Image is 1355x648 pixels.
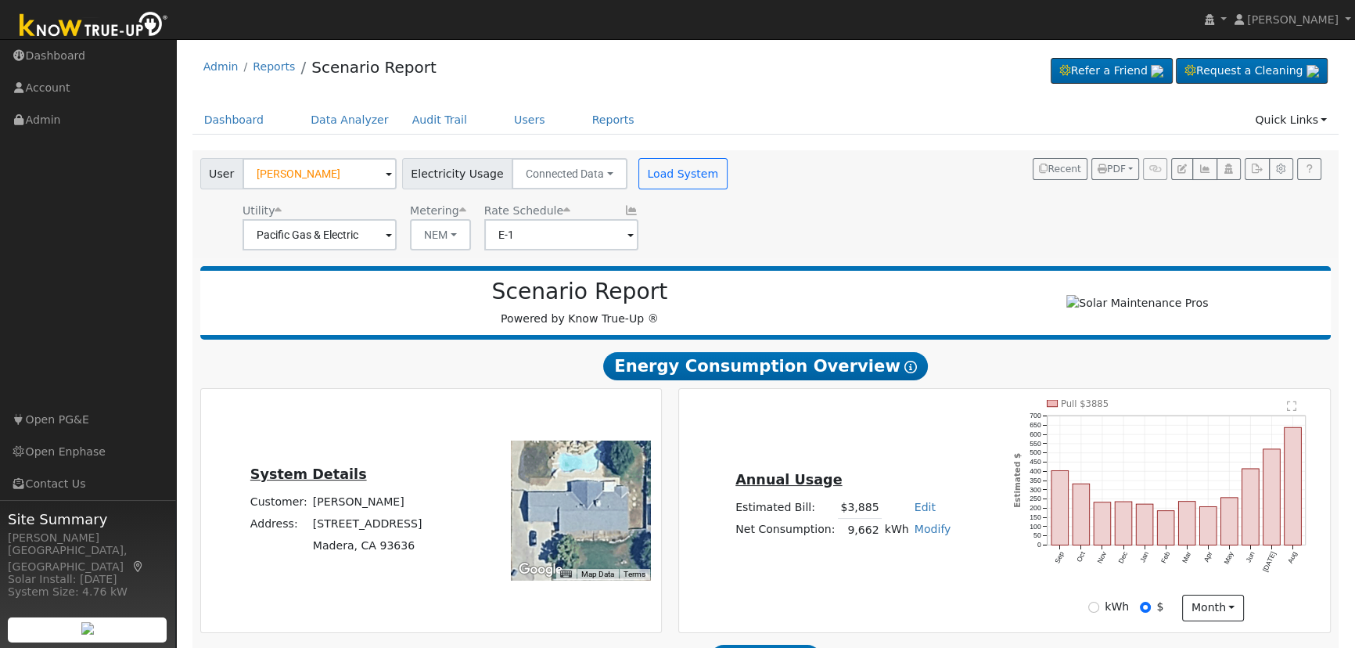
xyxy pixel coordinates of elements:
[515,560,566,580] img: Google
[915,501,936,513] a: Edit
[904,361,917,373] i: Show Help
[1030,458,1041,466] text: 450
[1030,467,1041,475] text: 400
[250,466,367,482] u: System Details
[1012,453,1021,508] text: Estimated $
[1243,106,1339,135] a: Quick Links
[1242,469,1260,545] rect: onclick=""
[243,203,397,219] div: Utility
[1261,550,1278,573] text: [DATE]
[1116,550,1129,565] text: Dec
[1030,449,1041,457] text: 500
[733,519,838,542] td: Net Consumption:
[1075,550,1087,563] text: Oct
[1178,502,1195,545] rect: onclick=""
[515,560,566,580] a: Open this area in Google Maps (opens a new window)
[1222,550,1235,566] text: May
[1030,486,1041,494] text: 300
[1033,532,1041,540] text: 50
[638,158,728,189] button: Load System
[310,491,425,513] td: [PERSON_NAME]
[8,542,167,575] div: [GEOGRAPHIC_DATA], [GEOGRAPHIC_DATA]
[401,106,479,135] a: Audit Trail
[1094,502,1111,545] rect: onclick=""
[1202,550,1214,563] text: Apr
[311,58,437,77] a: Scenario Report
[838,519,882,542] td: 9,662
[131,560,146,573] a: Map
[735,472,842,488] u: Annual Usage
[410,219,471,250] button: NEM
[1176,58,1328,85] a: Request a Cleaning
[1030,523,1041,531] text: 100
[310,535,425,557] td: Madera, CA 93636
[1181,550,1192,564] text: Mar
[1138,550,1150,563] text: Jan
[1030,430,1041,438] text: 600
[1051,58,1173,85] a: Refer a Friend
[1306,65,1319,77] img: retrieve
[484,204,570,217] span: Alias: HE1
[247,491,310,513] td: Customer:
[1030,440,1041,448] text: 550
[581,569,614,580] button: Map Data
[1053,550,1066,564] text: Sep
[8,584,167,600] div: System Size: 4.76 kW
[1073,484,1090,545] rect: onclick=""
[310,513,425,535] td: [STREET_ADDRESS]
[1115,502,1132,545] rect: onclick=""
[203,60,239,73] a: Admin
[603,352,927,380] span: Energy Consumption Overview
[580,106,646,135] a: Reports
[8,530,167,546] div: [PERSON_NAME]
[1192,158,1217,180] button: Multi-Series Graph
[299,106,401,135] a: Data Analyzer
[1091,158,1139,180] button: PDF
[1269,158,1293,180] button: Settings
[243,158,397,189] input: Select a User
[1286,550,1299,564] text: Aug
[915,523,951,535] a: Modify
[1030,412,1041,419] text: 700
[1098,164,1126,175] span: PDF
[192,106,276,135] a: Dashboard
[882,519,911,542] td: kWh
[1156,599,1163,615] label: $
[216,279,943,305] h2: Scenario Report
[1247,13,1339,26] span: [PERSON_NAME]
[1030,513,1041,521] text: 150
[1221,498,1238,545] rect: onclick=""
[1285,427,1302,545] rect: onclick=""
[733,496,838,519] td: Estimated Bill:
[1136,504,1153,545] rect: onclick=""
[1245,158,1269,180] button: Export Interval Data
[1030,504,1041,512] text: 200
[1037,541,1041,549] text: 0
[502,106,557,135] a: Users
[1030,477,1041,484] text: 350
[8,571,167,588] div: Solar Install: [DATE]
[1171,158,1193,180] button: Edit User
[200,158,243,189] span: User
[247,513,310,535] td: Address:
[1159,550,1171,564] text: Feb
[1288,401,1298,412] text: 
[1217,158,1241,180] button: Login As
[208,279,952,327] div: Powered by Know True-Up ®
[1088,602,1099,613] input: kWh
[402,158,512,189] span: Electricity Usage
[1051,471,1069,545] rect: onclick=""
[410,203,471,219] div: Metering
[1030,495,1041,503] text: 250
[512,158,627,189] button: Connected Data
[1297,158,1321,180] a: Help Link
[1263,449,1281,545] rect: onclick=""
[1030,421,1041,429] text: 650
[1199,507,1217,545] rect: onclick=""
[624,570,645,578] a: Terms (opens in new tab)
[484,219,638,250] input: Select a Rate Schedule
[1140,602,1151,613] input: $
[1157,511,1174,545] rect: onclick=""
[1245,550,1256,563] text: Jun
[838,496,882,519] td: $3,885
